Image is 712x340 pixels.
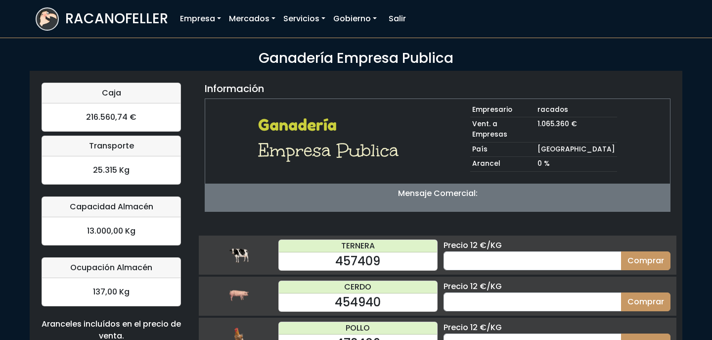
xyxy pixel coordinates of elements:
[36,50,676,67] h3: Ganadería Empresa Publica
[535,117,617,142] td: 1.065.360 €
[229,245,249,265] img: ternera.png
[279,293,437,311] div: 454940
[535,157,617,172] td: 0 %
[42,197,180,217] div: Capacidad Almacén
[279,240,437,252] div: TERNERA
[225,9,279,29] a: Mercados
[42,156,180,184] div: 25.315 Kg
[444,281,670,292] div: Precio 12 €/KG
[279,252,437,270] div: 457409
[535,142,617,157] td: [GEOGRAPHIC_DATA]
[444,240,670,251] div: Precio 12 €/KG
[329,9,381,29] a: Gobierno
[535,103,617,117] td: racados
[37,8,58,27] img: logoracarojo.png
[42,278,180,306] div: 137,00 Kg
[279,9,329,29] a: Servicios
[470,142,535,157] td: País
[444,322,670,334] div: Precio 12 €/KG
[470,103,535,117] td: Empresario
[229,286,249,306] img: cerdo.png
[470,157,535,172] td: Arancel
[385,9,410,29] a: Salir
[621,251,670,270] button: Comprar
[258,139,405,162] h1: Empresa Publica
[36,5,168,33] a: RACANOFELLER
[470,117,535,142] td: Vent. a Empresas
[42,83,180,103] div: Caja
[42,258,180,278] div: Ocupación Almacén
[258,116,405,135] h2: Ganadería
[279,322,437,335] div: POLLO
[42,136,180,156] div: Transporte
[65,10,168,27] h3: RACANOFELLER
[42,103,180,131] div: 216.560,74 €
[621,292,670,311] button: Comprar
[205,188,670,199] p: Mensaje Comercial:
[279,281,437,293] div: CERDO
[176,9,225,29] a: Empresa
[42,217,180,245] div: 13.000,00 Kg
[205,83,264,95] h5: Información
